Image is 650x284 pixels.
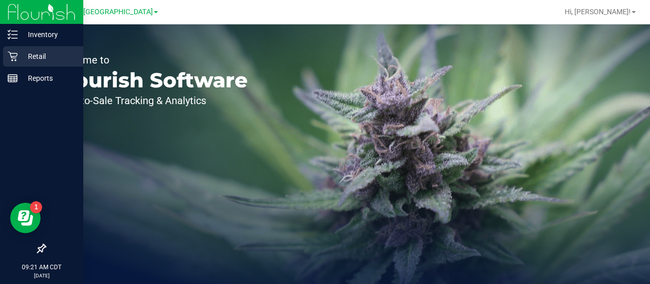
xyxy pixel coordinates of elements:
[49,8,153,16] span: TX Austin [GEOGRAPHIC_DATA]
[5,263,79,272] p: 09:21 AM CDT
[8,73,18,83] inline-svg: Reports
[55,70,248,90] p: Flourish Software
[8,51,18,61] inline-svg: Retail
[18,50,79,62] p: Retail
[55,55,248,65] p: Welcome to
[55,96,248,106] p: Seed-to-Sale Tracking & Analytics
[30,201,42,213] iframe: Resource center unread badge
[5,272,79,279] p: [DATE]
[565,8,631,16] span: Hi, [PERSON_NAME]!
[18,72,79,84] p: Reports
[10,203,41,233] iframe: Resource center
[8,29,18,40] inline-svg: Inventory
[18,28,79,41] p: Inventory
